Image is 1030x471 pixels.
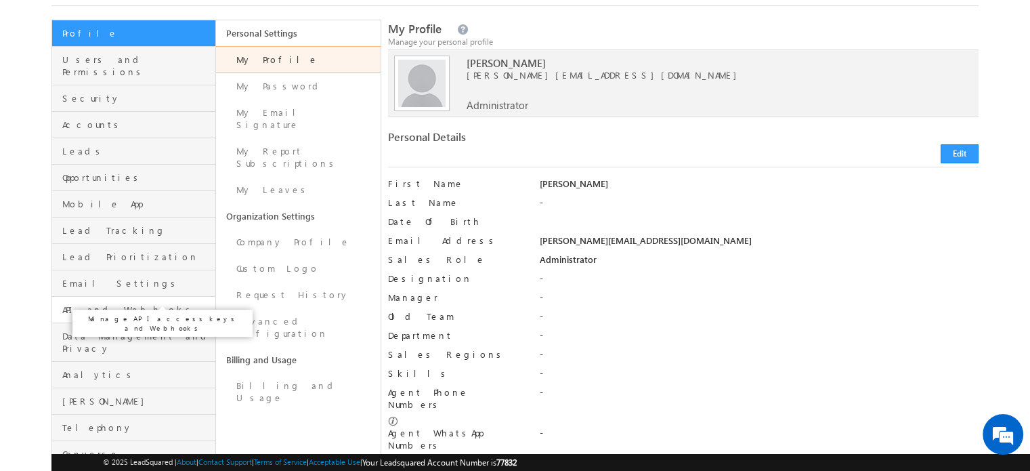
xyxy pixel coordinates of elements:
div: - [539,310,979,329]
span: [PERSON_NAME] [467,57,939,69]
a: Converse [52,441,215,468]
a: Email Settings [52,270,215,297]
a: Terms of Service [254,457,307,466]
a: [PERSON_NAME] [52,388,215,415]
span: Security [62,92,212,104]
span: Email Settings [62,277,212,289]
a: Personal Settings [216,20,380,46]
a: My Password [216,73,380,100]
div: [PERSON_NAME] [539,178,979,197]
div: - [539,272,979,291]
a: Lead Tracking [52,218,215,244]
span: Profile [62,27,212,39]
span: My Profile [388,21,442,37]
button: Edit [941,144,979,163]
span: [PERSON_NAME] [62,395,212,407]
div: Personal Details [388,131,676,150]
label: Sales Regions [388,348,524,361]
div: Administrator [539,253,979,272]
div: - [539,427,979,446]
a: Advanced Configuration [216,308,380,347]
span: Converse [62,448,212,460]
a: Data Management and Privacy [52,323,215,362]
a: Accounts [52,112,215,138]
span: Mobile App [62,198,212,210]
a: My Report Subscriptions [216,138,380,177]
span: [PERSON_NAME][EMAIL_ADDRESS][DOMAIN_NAME] [467,69,939,81]
label: Date Of Birth [388,216,524,228]
label: Sales Role [388,253,524,266]
a: Request History [216,282,380,308]
label: Email Address [388,234,524,247]
span: Administrator [467,99,528,111]
a: Contact Support [198,457,252,466]
a: Organization Settings [216,203,380,229]
span: Telephony [62,422,212,434]
span: 77832 [496,457,517,468]
label: Skills [388,367,524,380]
a: My Email Signature [216,100,380,138]
label: Manager [388,291,524,304]
p: Manage API access keys and Webhooks [78,314,247,333]
a: Billing and Usage [216,347,380,373]
span: Lead Tracking [62,224,212,237]
a: My Profile [216,46,380,73]
span: Accounts [62,119,212,131]
span: © 2025 LeadSquared | | | | | [103,456,517,469]
span: Lead Prioritization [62,251,212,263]
div: - [539,386,979,405]
a: API and Webhooks [52,297,215,323]
a: Lead Prioritization [52,244,215,270]
div: - [539,367,979,386]
a: Leads [52,138,215,165]
a: Custom Logo [216,255,380,282]
label: Agent Phone Numbers [388,386,524,411]
a: Opportunities [52,165,215,191]
div: - [539,329,979,348]
span: Users and Permissions [62,54,212,78]
div: Manage your personal profile [388,36,979,48]
a: Company Profile [216,229,380,255]
a: Profile [52,20,215,47]
span: Opportunities [62,171,212,184]
label: Old Team [388,310,524,323]
label: Agent WhatsApp Numbers [388,427,524,451]
a: My Leaves [216,177,380,203]
span: Your Leadsquared Account Number is [362,457,517,468]
label: Designation [388,272,524,285]
a: Telephony [52,415,215,441]
a: Security [52,85,215,112]
div: - [539,197,979,216]
label: Last Name [388,197,524,209]
a: About [177,457,196,466]
span: Analytics [62,369,212,381]
span: Leads [62,145,212,157]
label: First Name [388,178,524,190]
div: [PERSON_NAME][EMAIL_ADDRESS][DOMAIN_NAME] [539,234,979,253]
div: - [539,348,979,367]
span: Data Management and Privacy [62,330,212,354]
a: Analytics [52,362,215,388]
a: Billing and Usage [216,373,380,411]
a: Mobile App [52,191,215,218]
label: Department [388,329,524,342]
span: API and Webhooks [62,304,212,316]
a: Users and Permissions [52,47,215,85]
a: Acceptable Use [309,457,360,466]
div: - [539,291,979,310]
